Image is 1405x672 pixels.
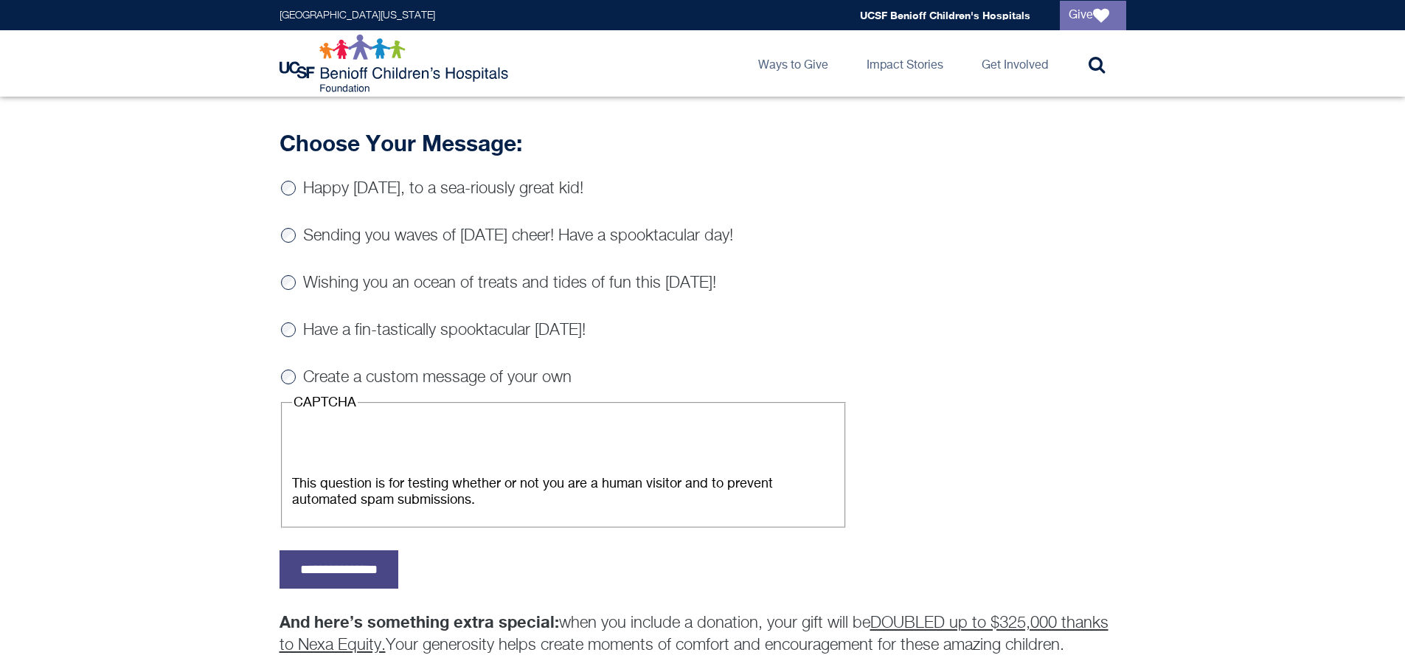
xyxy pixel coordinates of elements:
a: Impact Stories [855,30,955,97]
label: Wishing you an ocean of treats and tides of fun this [DATE]! [303,275,716,291]
p: when you include a donation, your gift will be Your generosity helps create moments of comfort an... [280,611,1126,657]
a: Get Involved [970,30,1060,97]
a: [GEOGRAPHIC_DATA][US_STATE] [280,10,435,21]
iframe: Widget containing checkbox for hCaptcha security challenge [292,415,515,471]
a: UCSF Benioff Children's Hospitals [860,9,1030,21]
img: Logo for UCSF Benioff Children's Hospitals Foundation [280,34,512,93]
label: Sending you waves of [DATE] cheer! Have a spooktacular day! [303,228,733,244]
a: Ways to Give [746,30,840,97]
div: This question is for testing whether or not you are a human visitor and to prevent automated spam... [292,476,834,508]
strong: Choose Your Message: [280,130,522,156]
a: Give [1060,1,1126,30]
label: Happy [DATE], to a sea-riously great kid! [303,181,583,197]
u: DOUBLED up to $325,000 thanks to Nexa Equity. [280,615,1109,654]
label: Create a custom message of your own [303,370,572,386]
strong: And here’s something extra special: [280,612,559,631]
label: Have a fin-tastically spooktacular [DATE]! [303,322,586,339]
legend: CAPTCHA [292,395,358,411]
